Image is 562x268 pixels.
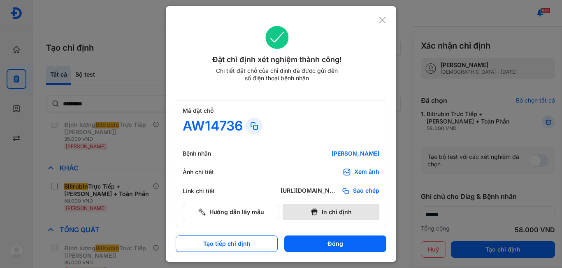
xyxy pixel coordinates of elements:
div: AW14736 [183,118,243,134]
div: Chi tiết đặt chỗ của chỉ định đã được gửi đến số điện thoại bệnh nhân [212,67,341,82]
div: [PERSON_NAME] [281,150,379,157]
span: Sao chép [353,187,379,195]
div: Bệnh nhân [183,150,232,157]
div: Mã đặt chỗ [183,107,379,114]
div: Ảnh chi tiết [183,168,232,176]
div: Xem ảnh [354,168,379,176]
div: Link chi tiết [183,187,232,195]
button: In chỉ định [283,204,379,220]
button: Hướng dẫn lấy mẫu [183,204,279,220]
div: [URL][DOMAIN_NAME] [281,187,338,195]
button: Tạo tiếp chỉ định [176,235,278,252]
div: Đặt chỉ định xét nghiệm thành công! [176,54,379,65]
button: Đóng [284,235,386,252]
